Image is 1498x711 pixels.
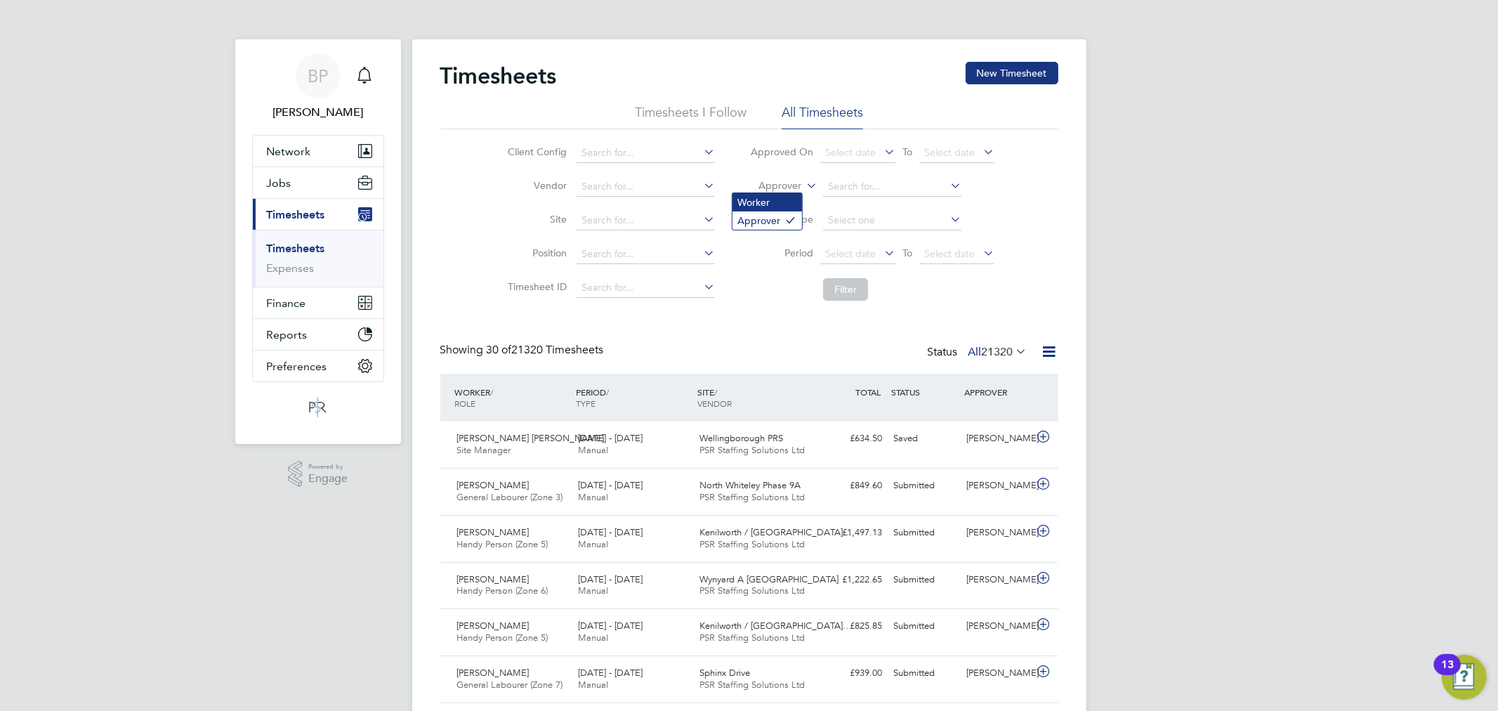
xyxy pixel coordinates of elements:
[578,538,608,550] span: Manual
[1441,665,1454,683] div: 13
[577,244,715,264] input: Search for...
[440,343,607,358] div: Showing
[457,667,530,679] span: [PERSON_NAME]
[635,104,747,129] li: Timesheets I Follow
[267,261,315,275] a: Expenses
[750,145,813,158] label: Approved On
[308,67,328,85] span: BP
[606,386,609,398] span: /
[823,177,961,197] input: Search for...
[253,199,383,230] button: Timesheets
[578,444,608,456] span: Manual
[699,585,805,596] span: PSR Staffing Solutions Ltd
[578,585,608,596] span: Manual
[961,379,1034,405] div: APPROVER
[888,474,961,497] div: Submitted
[699,444,805,456] span: PSR Staffing Solutions Ltd
[578,573,643,585] span: [DATE] - [DATE]
[823,278,868,301] button: Filter
[457,585,548,596] span: Handy Person (Zone 6)
[578,526,643,538] span: [DATE] - [DATE]
[457,526,530,538] span: [PERSON_NAME]
[577,143,715,163] input: Search for...
[504,179,567,192] label: Vendor
[961,568,1034,592] div: [PERSON_NAME]
[924,146,975,159] span: Select date
[252,53,384,121] a: BP[PERSON_NAME]
[825,247,876,260] span: Select date
[578,679,608,691] span: Manual
[578,479,643,491] span: [DATE] - [DATE]
[308,473,348,485] span: Engage
[699,526,852,538] span: Kenilworth / [GEOGRAPHIC_DATA]…
[961,521,1034,544] div: [PERSON_NAME]
[576,398,596,409] span: TYPE
[732,193,802,211] li: Worker
[815,474,888,497] div: £849.60
[699,632,805,644] span: PSR Staffing Solutions Ltd
[577,211,715,230] input: Search for...
[487,343,604,357] span: 21320 Timesheets
[961,427,1034,450] div: [PERSON_NAME]
[888,568,961,592] div: Submitted
[491,386,494,398] span: /
[253,167,383,198] button: Jobs
[457,491,563,503] span: General Labourer (Zone 3)
[504,280,567,293] label: Timesheet ID
[267,176,291,190] span: Jobs
[253,136,383,167] button: Network
[504,247,567,259] label: Position
[888,427,961,450] div: Saved
[487,343,512,357] span: 30 of
[252,104,384,121] span: Ben Perkin
[961,615,1034,638] div: [PERSON_NAME]
[888,379,961,405] div: STATUS
[457,632,548,644] span: Handy Person (Zone 5)
[961,662,1034,685] div: [PERSON_NAME]
[694,379,815,416] div: SITE
[888,521,961,544] div: Submitted
[699,491,805,503] span: PSR Staffing Solutions Ltd
[504,213,567,226] label: Site
[738,179,801,193] label: Approver
[457,573,530,585] span: [PERSON_NAME]
[253,287,383,318] button: Finance
[253,351,383,381] button: Preferences
[457,538,548,550] span: Handy Person (Zone 5)
[577,278,715,298] input: Search for...
[578,667,643,679] span: [DATE] - [DATE]
[440,62,557,90] h2: Timesheets
[815,427,888,450] div: £634.50
[699,538,805,550] span: PSR Staffing Solutions Ltd
[699,667,750,679] span: Sphinx Drive
[699,679,805,691] span: PSR Staffing Solutions Ltd
[898,244,916,262] span: To
[455,398,476,409] span: ROLE
[924,247,975,260] span: Select date
[457,620,530,632] span: [PERSON_NAME]
[888,615,961,638] div: Submitted
[577,177,715,197] input: Search for...
[928,343,1030,363] div: Status
[898,143,916,161] span: To
[888,662,961,685] div: Submitted
[267,242,325,255] a: Timesheets
[452,379,573,416] div: WORKER
[288,461,348,488] a: Powered byEngage
[267,208,325,221] span: Timesheets
[267,360,327,373] span: Preferences
[961,474,1034,497] div: [PERSON_NAME]
[267,145,311,158] span: Network
[699,479,801,491] span: North Whiteley Phase 9A
[457,444,511,456] span: Site Manager
[966,62,1058,84] button: New Timesheet
[714,386,717,398] span: /
[982,345,1013,359] span: 21320
[578,432,643,444] span: [DATE] - [DATE]
[699,573,839,585] span: Wynyard A [GEOGRAPHIC_DATA]
[815,568,888,592] div: £1,222.65
[1442,655,1487,700] button: Open Resource Center, 13 new notifications
[504,145,567,158] label: Client Config
[825,146,876,159] span: Select date
[457,479,530,491] span: [PERSON_NAME]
